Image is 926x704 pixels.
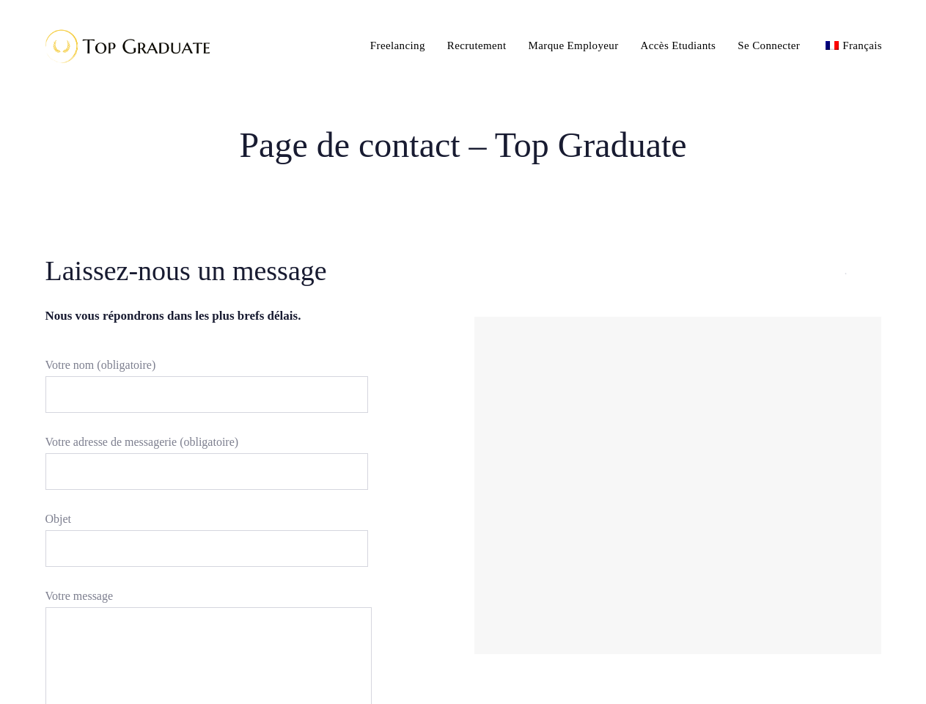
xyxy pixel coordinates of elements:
input: Objet [45,530,368,567]
span: Se Connecter [738,40,800,51]
img: Français [826,41,839,50]
span: Freelancing [370,40,425,51]
span: Page de contact – Top Graduate [239,122,686,168]
span: Français [842,40,882,51]
span: Marque Employeur [529,40,619,51]
label: Objet [45,508,368,582]
label: Votre adresse de messagerie (obligatoire) [45,431,368,505]
h6: Nous vous répondrons dans les plus brefs délais. [45,307,452,326]
h2: Laissez-nous un message [45,252,452,290]
span: Recrutement [447,40,507,51]
img: Top Graduate [33,22,216,70]
input: Votre adresse de messagerie (obligatoire) [45,453,368,490]
input: Votre nom (obligatoire) [45,376,368,413]
span: Accès Etudiants [641,40,716,51]
label: Votre nom (obligatoire) [45,354,368,428]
